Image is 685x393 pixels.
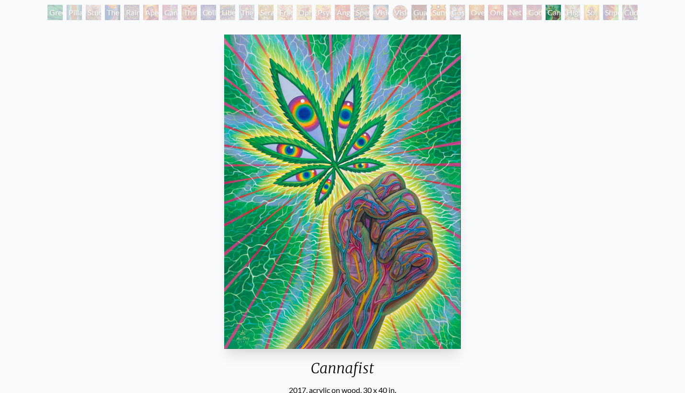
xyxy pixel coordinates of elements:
div: Spectral Lotus [354,5,369,20]
div: Collective Vision [201,5,216,20]
div: Green Hand [47,5,63,20]
div: Cannabis Sutra [162,5,178,20]
div: The Seer [239,5,254,20]
div: Vision Crystal [373,5,388,20]
div: The Torch [105,5,120,20]
div: Rainbow Eye Ripple [124,5,139,20]
div: Shpongled [603,5,618,20]
div: Study for the Great Turn [86,5,101,20]
div: Third Eye Tears of Joy [182,5,197,20]
div: Vision [PERSON_NAME] [392,5,408,20]
div: Oversoul [469,5,484,20]
div: Net of Being [507,5,523,20]
div: Cannafist [546,5,561,20]
div: One [488,5,503,20]
div: Fractal Eyes [277,5,293,20]
div: Sol Invictus [584,5,599,20]
div: Guardian of Infinite Vision [411,5,427,20]
div: Cuddle [622,5,638,20]
div: Pillar of Awareness [67,5,82,20]
div: Higher Vision [565,5,580,20]
div: Aperture [143,5,159,20]
div: Sunyata [431,5,446,20]
div: Angel Skin [335,5,350,20]
div: Godself [526,5,542,20]
div: Ophanic Eyelash [297,5,312,20]
div: Cannafist [220,359,464,384]
div: Psychomicrograph of a Fractal Paisley Cherub Feather Tip [316,5,331,20]
img: Cannafist-2017-Alex-Grey-OG-watermarked.jpg [224,35,460,349]
div: Seraphic Transport Docking on the Third Eye [258,5,274,20]
div: Liberation Through Seeing [220,5,235,20]
div: Cosmic Elf [450,5,465,20]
